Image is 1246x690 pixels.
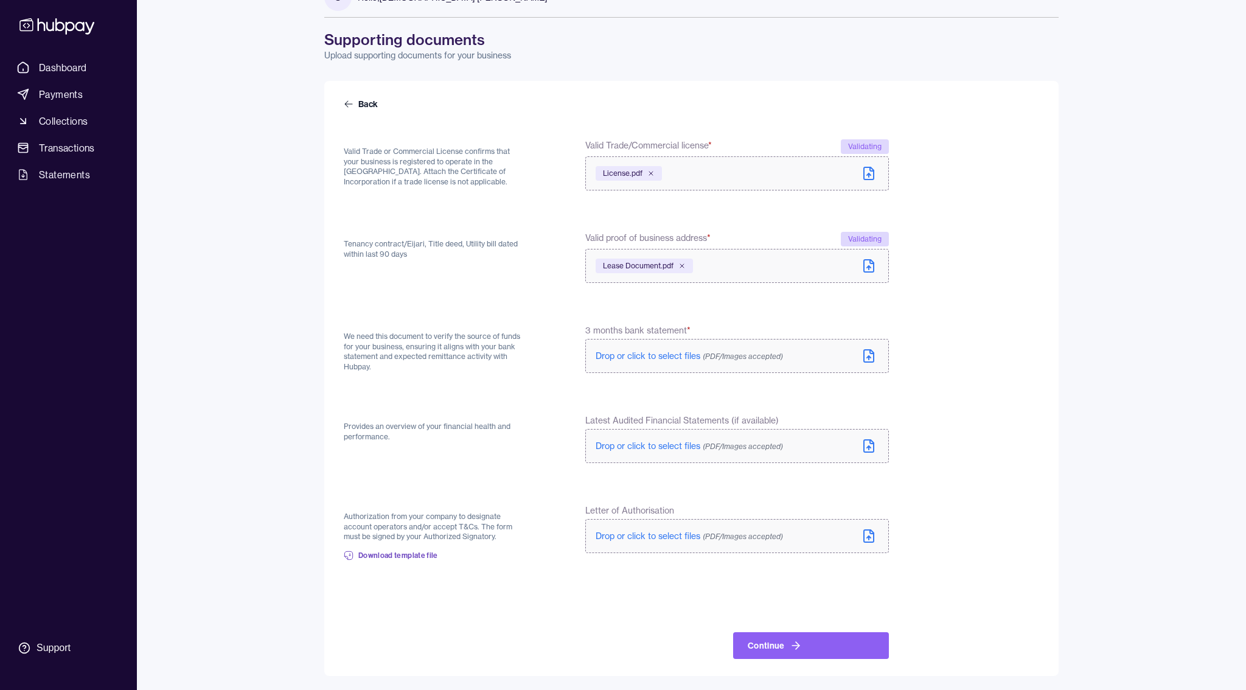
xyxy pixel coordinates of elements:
[39,141,95,155] span: Transactions
[12,83,125,105] a: Payments
[344,239,527,259] p: Tenancy contract/Eijari, Title deed, Utility bill dated within last 90 days
[585,414,779,427] span: Latest Audited Financial Statements (if available)
[841,139,889,154] div: Validating
[703,532,783,541] span: (PDF/Images accepted)
[358,551,438,560] span: Download template file
[344,422,527,442] p: Provides an overview of your financial health and performance.
[603,261,673,271] span: Lease Document.pdf
[344,98,380,110] a: Back
[12,57,125,78] a: Dashboard
[12,635,125,661] a: Support
[344,147,527,187] p: Valid Trade or Commercial License confirms that your business is registered to operate in the [GE...
[39,167,90,182] span: Statements
[596,350,783,361] span: Drop or click to select files
[344,512,527,542] p: Authorization from your company to designate account operators and/or accept T&Cs. The form must ...
[39,60,87,75] span: Dashboard
[344,542,438,569] a: Download template file
[324,49,1059,61] p: Upload supporting documents for your business
[12,137,125,159] a: Transactions
[324,30,1059,49] h1: Supporting documents
[596,531,783,542] span: Drop or click to select files
[703,352,783,361] span: (PDF/Images accepted)
[733,632,889,659] button: Continue
[585,504,674,517] span: Letter of Authorisation
[603,169,642,178] span: License.pdf
[12,164,125,186] a: Statements
[596,441,783,451] span: Drop or click to select files
[39,114,88,128] span: Collections
[12,110,125,132] a: Collections
[39,87,83,102] span: Payments
[37,641,71,655] div: Support
[585,232,711,246] span: Valid proof of business address
[585,324,691,336] span: 3 months bank statement
[344,332,527,372] p: We need this document to verify the source of funds for your business, ensuring it aligns with yo...
[703,442,783,451] span: (PDF/Images accepted)
[841,232,889,246] div: Validating
[585,139,712,154] span: Valid Trade/Commercial license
